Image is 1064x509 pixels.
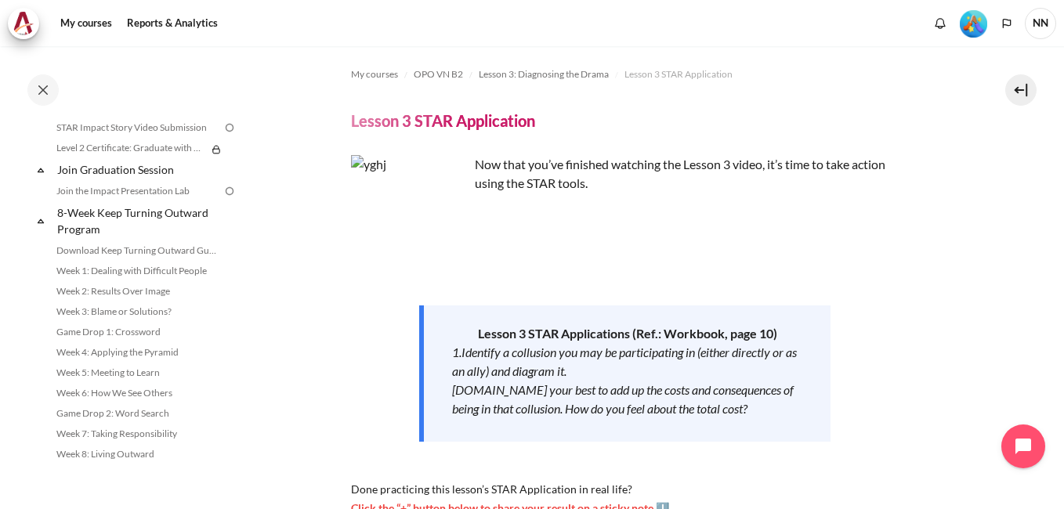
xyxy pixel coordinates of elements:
[8,8,47,39] a: Architeck Architeck
[52,118,223,137] a: STAR Impact Story Video Submission
[121,8,223,39] a: Reports & Analytics
[414,65,463,84] a: OPO VN B2
[52,241,223,260] a: Download Keep Turning Outward Guide
[55,8,118,39] a: My courses
[13,12,34,35] img: Architeck
[995,12,1019,35] button: Languages
[52,343,223,362] a: Week 4: Applying the Pyramid
[52,445,223,464] a: Week 8: Living Outward
[1025,8,1056,39] a: User menu
[475,157,885,190] span: Now that you’ve finished watching the Lesson 3 video, it’s time to take action using the STAR tools.
[928,12,952,35] div: Show notification window with no new notifications
[33,213,49,229] span: Collapse
[351,155,469,273] img: yghj
[223,121,237,135] img: To do
[414,67,463,81] span: OPO VN B2
[52,323,223,341] a: Game Drop 1: Crossword
[624,67,733,81] span: Lesson 3 STAR Application
[351,65,398,84] a: My courses
[1025,8,1056,39] span: NN
[479,67,609,81] span: Lesson 3: Diagnosing the Drama
[52,139,207,157] a: Level 2 Certificate: Graduate with Distinction
[960,10,987,38] img: Level #5
[55,202,223,240] a: 8-Week Keep Turning Outward Program
[960,9,987,38] div: Level #5
[351,482,632,496] span: Done practicing this lesson’s STAR Application in real life?
[452,382,794,416] em: [DOMAIN_NAME] your best to add up the costs and consequences of being in that collusion. How do y...
[52,404,223,423] a: Game Drop 2: Word Search
[52,424,223,443] a: Week 7: Taking Responsibility
[478,326,777,341] strong: Lesson 3 STAR Applications (Ref.: Workbook, page 10)
[52,363,223,382] a: Week 5: Meeting to Learn
[351,62,953,87] nav: Navigation bar
[52,282,223,301] a: Week 2: Results Over Image
[452,345,797,378] em: 1.Identify a collusion you may be participating in (either directly or as an ally) and diagram it.
[52,262,223,280] a: Week 1: Dealing with Difficult People
[223,184,237,198] img: To do
[351,67,398,81] span: My courses
[52,384,223,403] a: Week 6: How We See Others
[954,9,993,38] a: Level #5
[351,110,535,131] h4: Lesson 3 STAR Application
[52,182,223,200] a: Join the Impact Presentation Lab
[479,65,609,84] a: Lesson 3: Diagnosing the Drama
[52,302,223,321] a: Week 3: Blame or Solutions?
[55,159,223,180] a: Join Graduation Session
[624,65,733,84] a: Lesson 3 STAR Application
[33,162,49,178] span: Collapse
